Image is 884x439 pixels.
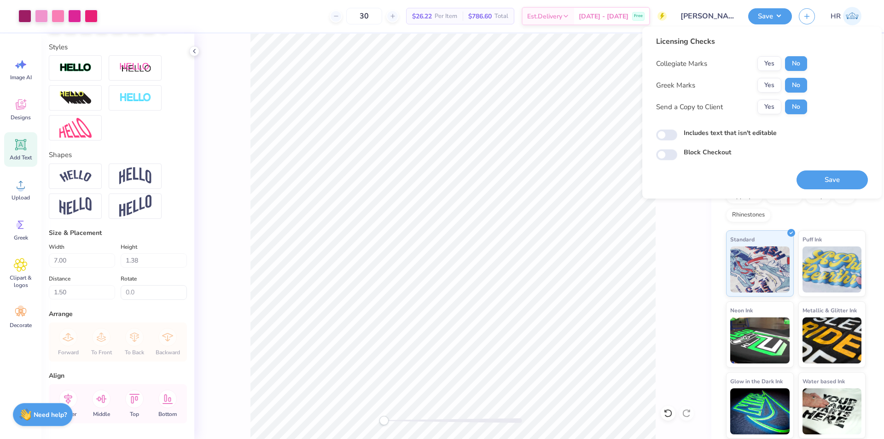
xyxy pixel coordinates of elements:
span: Water based Ink [803,376,845,386]
img: Free Distort [59,118,92,138]
span: [DATE] - [DATE] [579,12,628,21]
span: Standard [730,234,755,244]
span: Decorate [10,322,32,329]
span: Top [130,410,139,418]
img: Standard [730,246,790,293]
label: Rotate [121,273,137,284]
span: Bottom [158,410,177,418]
input: Untitled Design [674,7,741,25]
img: Neon Ink [730,317,790,363]
div: Send a Copy to Client [656,102,723,112]
button: Yes [757,56,781,71]
div: Arrange [49,309,187,319]
div: Align [49,371,187,380]
a: HR [826,7,866,25]
button: Save [748,8,792,24]
label: Block Checkout [684,147,731,157]
span: Metallic & Glitter Ink [803,305,857,315]
img: Flag [59,197,92,215]
button: Save [797,170,868,189]
span: Middle [93,410,110,418]
img: Water based Ink [803,388,862,434]
img: Stroke [59,63,92,73]
span: Add Text [10,154,32,161]
span: Free [634,13,643,19]
label: Width [49,241,64,252]
input: – – [346,8,382,24]
label: Distance [49,273,70,284]
img: Hazel Del Rosario [843,7,861,25]
label: Includes text that isn't editable [684,128,777,138]
img: Arch [119,167,151,185]
img: Glow in the Dark Ink [730,388,790,434]
img: Shadow [119,62,151,74]
span: Clipart & logos [6,274,36,289]
button: No [785,56,807,71]
img: 3D Illusion [59,91,92,105]
button: No [785,100,807,114]
span: Center [60,410,76,418]
button: Yes [757,78,781,93]
label: Shapes [49,150,72,160]
img: Puff Ink [803,246,862,293]
div: Licensing Checks [656,36,807,47]
span: HR [831,11,841,22]
span: Glow in the Dark Ink [730,376,783,386]
span: Puff Ink [803,234,822,244]
button: Yes [757,100,781,114]
span: Est. Delivery [527,12,562,21]
span: Total [494,12,508,21]
div: Collegiate Marks [656,59,707,69]
label: Height [121,241,137,252]
button: No [785,78,807,93]
span: Greek [14,234,28,241]
span: Neon Ink [730,305,753,315]
span: Designs [11,114,31,121]
div: Accessibility label [379,416,389,425]
label: Styles [49,42,68,53]
span: Image AI [10,74,32,81]
img: Rise [119,195,151,217]
strong: Need help? [34,410,67,419]
span: $786.60 [468,12,492,21]
img: Metallic & Glitter Ink [803,317,862,363]
span: Upload [12,194,30,201]
img: Negative Space [119,93,151,103]
div: Greek Marks [656,80,695,91]
div: Rhinestones [726,208,771,222]
span: Per Item [435,12,457,21]
div: Size & Placement [49,228,187,238]
img: Arc [59,170,92,182]
span: $26.22 [412,12,432,21]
